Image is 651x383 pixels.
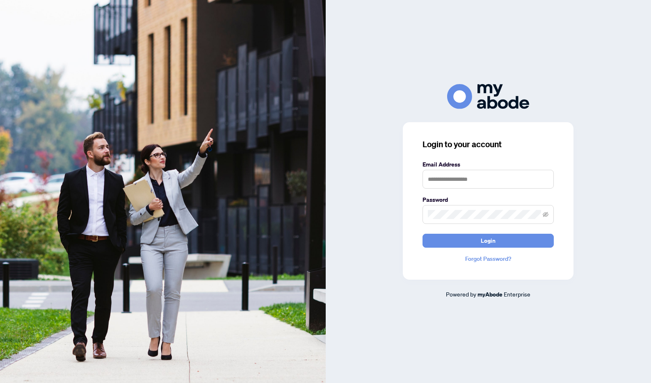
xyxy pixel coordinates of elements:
[447,84,529,109] img: ma-logo
[543,212,548,217] span: eye-invisible
[423,195,554,204] label: Password
[423,234,554,248] button: Login
[504,290,530,298] span: Enterprise
[477,290,503,299] a: myAbode
[423,254,554,263] a: Forgot Password?
[446,290,476,298] span: Powered by
[481,234,496,247] span: Login
[423,139,554,150] h3: Login to your account
[423,160,554,169] label: Email Address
